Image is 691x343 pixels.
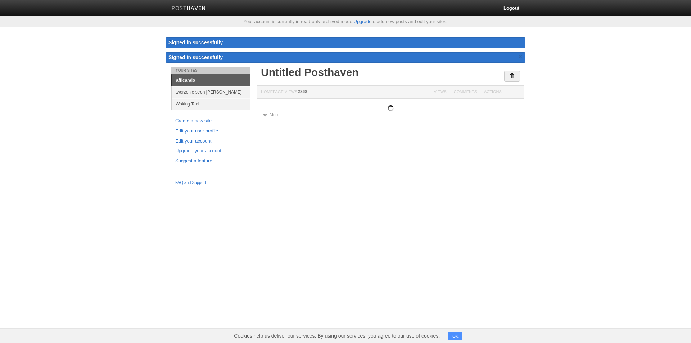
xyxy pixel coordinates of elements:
div: Signed in successfully. [166,37,525,48]
a: Suggest a feature [175,157,246,165]
a: Edit your user profile [175,127,246,135]
li: Your Sites [171,67,250,74]
div: Your account is currently in read-only archived mode. to add new posts and edit your sites. [166,19,525,24]
a: Untitled Posthaven [261,66,359,78]
span: 2868 [298,89,307,94]
span: Cookies help us deliver our services. By using our services, you agree to our use of cookies. [227,329,447,343]
th: Views [430,86,450,99]
th: Actions [480,86,524,99]
a: Upgrade your account [175,147,246,155]
a: Edit your account [175,137,246,145]
img: loading.gif [388,105,394,111]
button: OK [448,332,462,340]
a: FAQ and Support [175,180,246,186]
a: Create a new site [175,117,246,125]
span: Signed in successfully. [168,54,224,60]
a: afficando [172,75,250,86]
a: × [517,52,524,61]
a: More [263,112,279,117]
th: Homepage Views [257,86,430,99]
img: Posthaven-bar [172,6,206,12]
a: Upgrade [354,19,372,24]
th: Comments [450,86,480,99]
a: Woking Taxi [172,98,250,110]
a: tworzenie stron [PERSON_NAME] [172,86,250,98]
